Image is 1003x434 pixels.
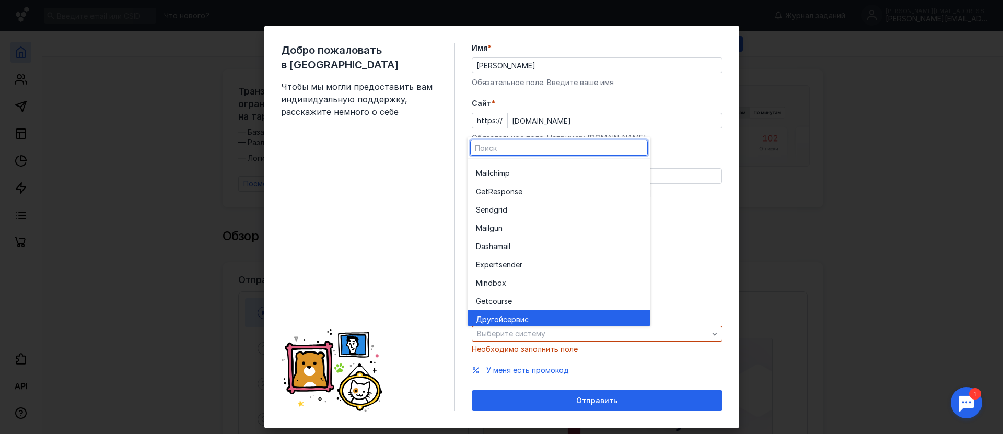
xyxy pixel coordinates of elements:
[472,133,722,143] div: Обязательное поле. Например: [DOMAIN_NAME]
[476,241,509,252] span: Dashamai
[476,278,493,288] span: Mind
[486,365,569,376] button: У меня есть промокод
[509,241,510,252] span: l
[472,77,722,88] div: Обязательное поле. Введите ваше имя
[476,314,503,325] span: Другой
[472,98,492,109] span: Cайт
[481,186,522,197] span: etResponse
[476,205,501,215] span: Sendgr
[472,344,722,355] div: Необходимо заполнить поле
[477,329,545,338] span: Выберите систему
[468,159,650,326] div: grid
[484,260,522,270] span: pertsender
[503,314,529,325] span: сервис
[468,164,650,182] button: Mailchimp
[486,366,569,374] span: У меня есть промокод
[281,80,438,118] span: Чтобы мы могли предоставить вам индивидуальную поддержку, расскажите немного о себе
[493,278,506,288] span: box
[468,255,650,274] button: Expertsender
[24,6,36,18] div: 1
[576,396,617,405] span: Отправить
[472,390,722,411] button: Отправить
[472,43,488,53] span: Имя
[505,168,510,179] span: p
[468,201,650,219] button: Sendgrid
[281,43,438,72] span: Добро пожаловать в [GEOGRAPHIC_DATA]
[508,296,512,307] span: e
[471,140,647,155] input: Поиск
[476,260,484,270] span: Ex
[501,205,507,215] span: id
[468,219,650,237] button: Mailgun
[468,292,650,310] button: Getcourse
[476,186,481,197] span: G
[476,168,505,179] span: Mailchim
[468,237,650,255] button: Dashamail
[472,326,722,342] button: Выберите систему
[468,182,650,201] button: GetResponse
[476,296,508,307] span: Getcours
[468,274,650,292] button: Mindbox
[468,310,650,329] button: Другойсервис
[476,223,489,233] span: Mail
[489,223,503,233] span: gun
